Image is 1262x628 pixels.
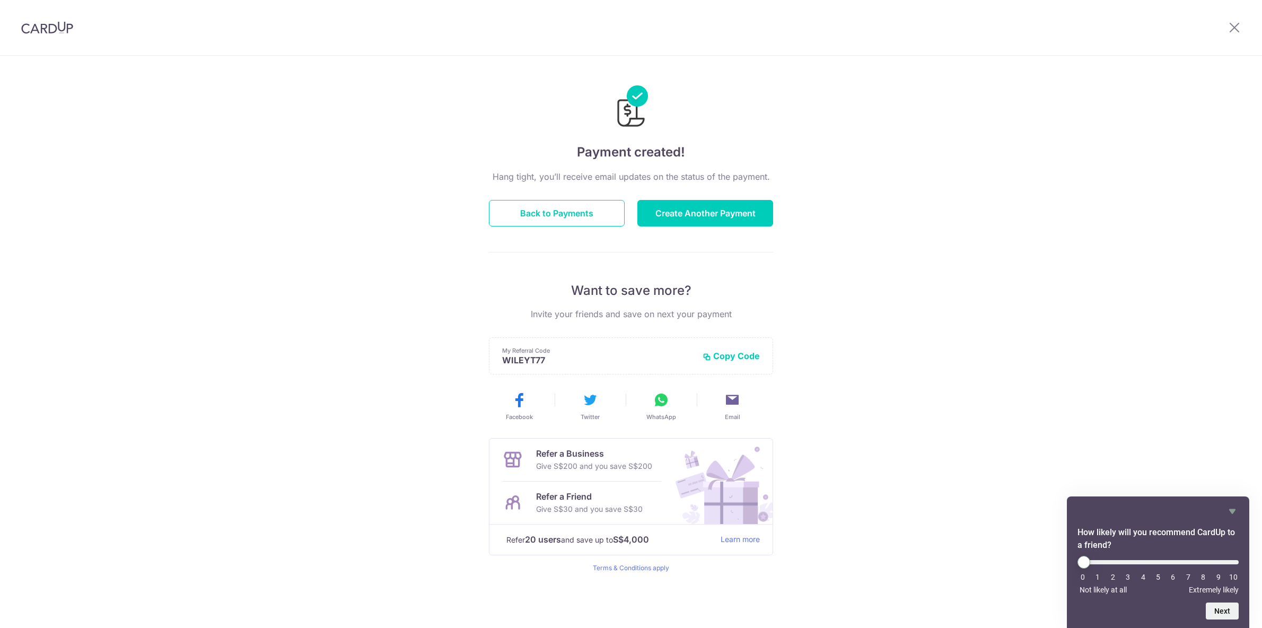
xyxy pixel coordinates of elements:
[21,21,73,34] img: CardUp
[1108,573,1118,581] li: 2
[1168,573,1178,581] li: 6
[559,391,621,421] button: Twitter
[536,490,643,503] p: Refer a Friend
[1153,573,1163,581] li: 5
[614,85,648,130] img: Payments
[1183,573,1194,581] li: 7
[637,200,773,226] button: Create Another Payment
[665,439,773,524] img: Refer
[1092,573,1103,581] li: 1
[701,391,764,421] button: Email
[1226,505,1239,518] button: Hide survey
[721,533,760,546] a: Learn more
[1198,573,1208,581] li: 8
[725,413,740,421] span: Email
[1123,573,1133,581] li: 3
[536,503,643,516] p: Give S$30 and you save S$30
[489,282,773,299] p: Want to save more?
[502,346,694,355] p: My Referral Code
[525,533,561,546] strong: 20 users
[1206,603,1239,620] button: Next question
[1213,573,1224,581] li: 9
[1077,573,1088,581] li: 0
[703,351,760,361] button: Copy Code
[1077,505,1239,620] div: How likely will you recommend CardUp to a friend? Select an option from 0 to 10, with 0 being Not...
[536,460,652,473] p: Give S$200 and you save S$200
[488,391,550,421] button: Facebook
[1077,526,1239,552] h2: How likely will you recommend CardUp to a friend? Select an option from 0 to 10, with 0 being Not...
[1080,586,1127,594] span: Not likely at all
[506,533,712,546] p: Refer and save up to
[1138,573,1149,581] li: 4
[489,308,773,320] p: Invite your friends and save on next your payment
[489,143,773,162] h4: Payment created!
[581,413,600,421] span: Twitter
[506,413,533,421] span: Facebook
[536,447,652,460] p: Refer a Business
[502,355,694,365] p: WILEYT77
[1189,586,1239,594] span: Extremely likely
[489,200,625,226] button: Back to Payments
[646,413,676,421] span: WhatsApp
[630,391,693,421] button: WhatsApp
[489,170,773,183] p: Hang tight, you’ll receive email updates on the status of the payment.
[1228,573,1239,581] li: 10
[1077,556,1239,594] div: How likely will you recommend CardUp to a friend? Select an option from 0 to 10, with 0 being Not...
[613,533,649,546] strong: S$4,000
[593,564,669,572] a: Terms & Conditions apply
